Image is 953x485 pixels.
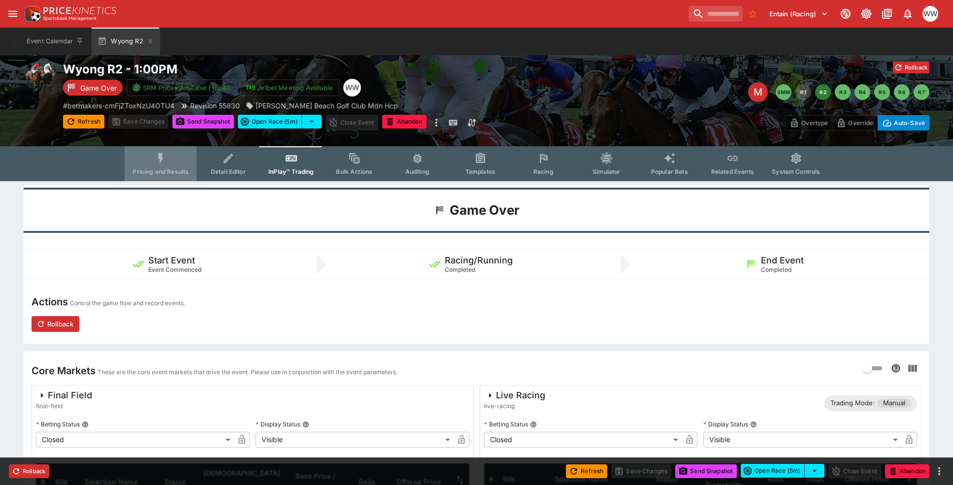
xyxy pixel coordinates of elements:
[776,84,791,100] button: SMM
[763,6,834,22] button: Select Tenant
[268,168,314,175] span: InPlay™ Trading
[382,115,427,129] button: Abandon
[837,5,854,23] button: Connected to PK
[238,115,302,129] button: Open Race (5m)
[484,432,682,448] div: Closed
[885,464,929,478] button: Abandon
[63,62,496,77] h2: Copy To Clipboard
[80,83,117,93] p: Game Over
[922,6,938,22] div: William Wallace
[172,115,234,129] button: Send Snapshot
[70,298,185,308] p: Control the game flow and record events.
[748,82,768,102] div: Edit Meeting
[302,421,309,428] button: Display Status
[785,115,929,130] div: Start From
[530,421,537,428] button: Betting Status
[703,432,901,448] div: Visible
[914,84,929,100] button: R7
[445,266,475,273] span: Completed
[805,464,824,478] button: select merge strategy
[741,464,824,478] div: split button
[877,398,911,408] span: Manual
[761,266,791,273] span: Completed
[36,432,234,448] div: Closed
[127,79,236,96] button: SRM Prices Available (Top4)
[745,6,760,22] button: No Bookmarks
[238,115,322,129] div: split button
[148,255,195,266] h5: Start Event
[830,398,875,408] p: Trading Mode:
[815,84,831,100] button: R2
[785,115,832,130] button: Overtype
[32,316,79,332] button: Rollback
[776,84,929,100] nav: pagination navigation
[32,295,68,308] h4: Actions
[148,266,201,273] span: Event Commenced
[832,115,878,130] button: Override
[36,389,92,401] div: Final Field
[430,115,442,130] button: more
[256,420,300,428] p: Display Status
[125,146,828,181] div: Event type filters
[4,5,22,23] button: open drawer
[899,5,917,23] button: Notifications
[857,5,875,23] button: Toggle light/dark mode
[246,100,398,111] div: Shelly Beach Golf Club Mdn Hcp
[465,168,495,175] span: Templates
[302,115,322,129] button: select merge strategy
[484,389,545,401] div: Live Racing
[445,255,513,266] h5: Racing/Running
[874,84,890,100] button: R5
[795,84,811,100] button: R1
[484,420,528,428] p: Betting Status
[82,421,89,428] button: Betting Status
[484,401,545,411] span: live-racing
[894,84,910,100] button: R6
[343,79,361,97] div: William Wallace
[43,7,116,14] img: PriceKinetics
[533,168,554,175] span: Racing
[21,28,90,55] button: Event Calendar
[43,16,97,21] img: Sportsbook Management
[211,168,246,175] span: Detail Editor
[256,100,398,111] p: [PERSON_NAME] Beach Golf Club Mdn Hcp
[711,168,754,175] span: Related Events
[848,118,873,128] p: Override
[750,421,757,428] button: Display Status
[132,168,189,175] span: Pricing and Results
[854,84,870,100] button: R4
[878,115,929,130] button: Auto-Save
[592,168,620,175] span: Simulator
[63,100,174,111] p: Copy To Clipboard
[36,401,92,411] span: final-field
[245,83,255,93] img: jetbet-logo.svg
[92,28,160,55] button: Wyong R2
[761,255,804,266] h5: End Event
[240,79,339,96] button: Jetbet Meeting Available
[933,465,945,477] button: more
[675,464,737,478] button: Send Snapshot
[920,3,941,25] button: William Wallace
[566,464,607,478] button: Refresh
[336,168,372,175] span: Bulk Actions
[835,84,851,100] button: R3
[801,118,828,128] p: Overtype
[9,464,49,478] button: Rollback
[741,464,805,478] button: Open Race (5m)
[98,367,397,377] p: These are the core event markets that drive the event. Please use in conjunction with the event p...
[651,168,688,175] span: Popular Bets
[256,432,454,448] div: Visible
[689,6,743,22] input: search
[893,62,929,73] button: Rollback
[63,115,104,129] button: Refresh
[894,118,925,128] p: Auto-Save
[32,364,96,377] h4: Core Markets
[772,168,820,175] span: System Controls
[382,116,427,126] span: Mark an event as closed and abandoned.
[405,168,429,175] span: Auditing
[24,62,55,93] img: horse_racing.png
[190,100,240,111] p: Revision 55830
[450,202,520,219] h1: Game Over
[22,4,41,24] img: PriceKinetics Logo
[885,465,929,475] span: Mark an event as closed and abandoned.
